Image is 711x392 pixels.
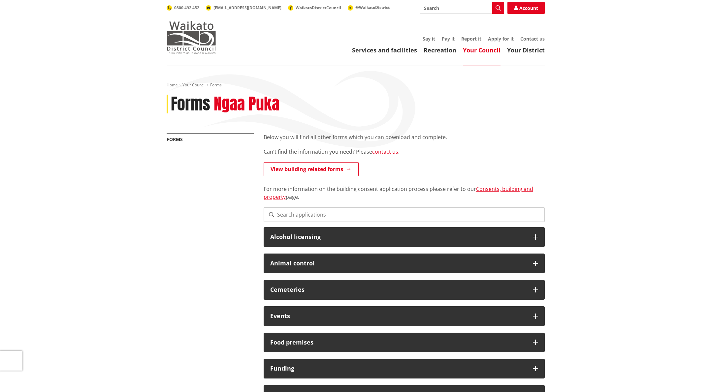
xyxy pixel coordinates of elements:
[210,82,222,88] span: Forms
[270,286,526,293] h3: Cemeteries
[270,365,526,372] h3: Funding
[507,2,545,14] a: Account
[270,339,526,346] h3: Food premises
[520,36,545,42] a: Contact us
[442,36,455,42] a: Pay it
[213,5,281,11] span: [EMAIL_ADDRESS][DOMAIN_NAME]
[270,234,526,240] h3: Alcohol licensing
[355,5,390,10] span: @WaikatoDistrict
[214,95,279,114] h2: Ngaa Puka
[264,207,545,222] input: Search applications
[182,82,206,88] a: Your Council
[270,260,526,267] h3: Animal control
[171,95,210,114] h1: Forms
[264,185,533,200] a: Consents, building and property
[463,46,501,54] a: Your Council
[167,82,178,88] a: Home
[167,82,545,88] nav: breadcrumb
[488,36,514,42] a: Apply for it
[270,313,526,319] h3: Events
[461,36,481,42] a: Report it
[372,148,398,155] a: contact us
[420,2,504,14] input: Search input
[264,177,545,201] p: For more information on the building consent application process please refer to our page.
[681,364,704,388] iframe: Messenger Launcher
[288,5,341,11] a: WaikatoDistrictCouncil
[206,5,281,11] a: [EMAIL_ADDRESS][DOMAIN_NAME]
[296,5,341,11] span: WaikatoDistrictCouncil
[167,5,199,11] a: 0800 492 452
[264,148,545,156] p: Can't find the information you need? Please .
[264,162,359,176] a: View building related forms
[174,5,199,11] span: 0800 492 452
[424,46,456,54] a: Recreation
[507,46,545,54] a: Your District
[167,136,183,142] a: Forms
[423,36,435,42] a: Say it
[348,5,390,10] a: @WaikatoDistrict
[167,21,216,54] img: Waikato District Council - Te Kaunihera aa Takiwaa o Waikato
[264,133,545,141] p: Below you will find all other forms which you can download and complete.
[352,46,417,54] a: Services and facilities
